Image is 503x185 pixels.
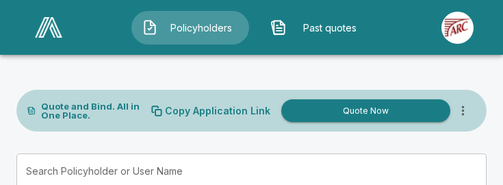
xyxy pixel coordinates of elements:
[441,6,474,49] a: Agency Icon
[292,21,367,35] span: Past quotes
[35,17,62,38] img: AA Logo
[164,21,239,35] span: Policyholders
[165,106,270,116] p: Copy Application Link
[276,99,450,122] a: Quote Now
[131,11,249,45] button: Policyholders IconPolicyholders
[450,98,476,123] button: more
[41,102,151,120] p: Quote and Bind. All in One Place.
[441,12,474,44] img: Agency Icon
[270,19,287,36] img: Past quotes Icon
[142,19,158,36] img: Policyholders Icon
[260,11,378,45] button: Past quotes IconPast quotes
[281,99,450,122] button: Quote Now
